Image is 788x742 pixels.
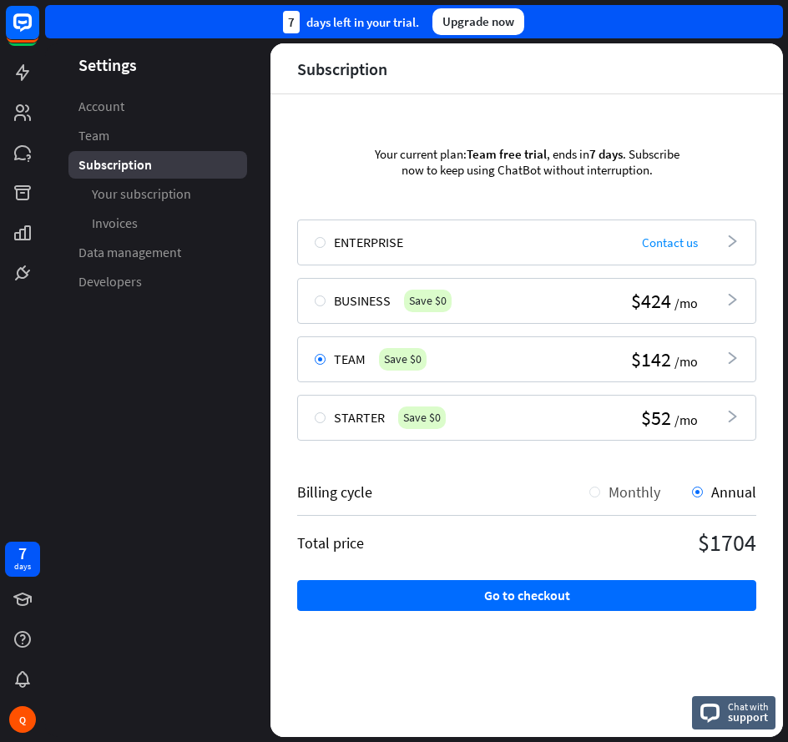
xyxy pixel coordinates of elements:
[609,482,660,502] span: Monthly
[78,98,124,115] span: Account
[18,546,27,561] div: 7
[432,8,524,35] div: Upgrade now
[674,295,698,312] span: /mo
[334,234,403,250] span: Enterprise
[78,244,181,261] span: Data management
[92,215,138,232] span: Invoices
[728,709,769,724] span: support
[68,93,247,120] a: Account
[9,706,36,733] div: Q
[398,406,446,429] div: Save $0
[297,482,589,502] div: Billing cycle
[92,185,191,203] span: Your subscription
[68,209,247,237] a: Invoices
[14,561,31,573] div: days
[45,53,270,76] header: Settings
[404,290,452,312] div: Save $0
[68,239,247,266] a: Data management
[297,59,387,78] div: Subscription
[68,180,247,208] a: Your subscription
[725,293,739,306] i: arrowhead_right
[467,146,547,162] span: Team free trial
[631,292,671,310] span: $424
[334,351,366,367] span: Team
[379,348,427,371] div: Save $0
[725,351,739,365] i: arrowhead_right
[297,580,756,611] button: Go to checkout
[641,409,671,427] span: $52
[674,411,698,429] span: /mo
[725,235,739,248] i: arrowhead_right
[334,409,385,426] span: Starter
[334,292,391,309] span: Business
[674,353,698,371] span: /mo
[297,533,527,553] div: Total price
[589,146,623,162] span: 7 days
[78,156,152,174] span: Subscription
[78,127,109,144] span: Team
[68,122,247,149] a: Team
[527,527,756,558] div: $1704
[13,7,63,57] button: Open LiveChat chat widget
[78,273,142,290] span: Developers
[728,699,769,714] span: Chat with
[68,268,247,295] a: Developers
[642,235,698,250] span: Contact us
[711,482,756,502] span: Annual
[347,121,706,203] div: Your current plan: , ends in . Subscribe now to keep using ChatBot without interruption.
[5,542,40,577] a: 7 days
[631,351,671,368] span: $142
[283,11,300,33] div: 7
[283,11,419,33] div: days left in your trial.
[725,410,739,423] i: arrowhead_right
